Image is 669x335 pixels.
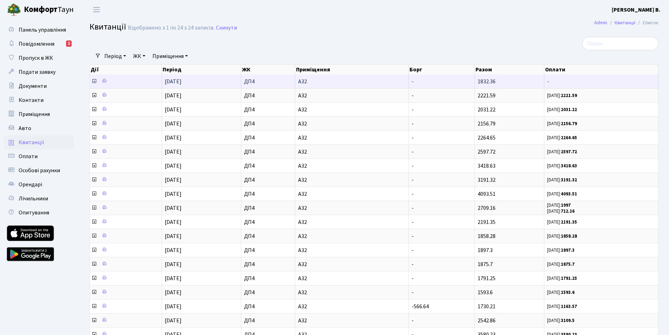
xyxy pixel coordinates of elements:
[478,275,496,282] span: 1791.25
[295,65,409,75] th: Приміщення
[561,177,577,183] b: 3191.32
[561,261,575,268] b: 1875.7
[4,178,74,192] a: Орендарі
[165,246,182,254] span: [DATE]
[24,4,74,16] span: Таун
[298,191,406,197] span: А32
[165,120,182,128] span: [DATE]
[478,92,496,99] span: 2221.59
[298,177,406,183] span: А32
[412,120,414,128] span: -
[547,107,577,113] small: [DATE]:
[412,78,414,85] span: -
[4,23,74,37] a: Панель управління
[547,247,575,253] small: [DATE]:
[4,79,74,93] a: Документи
[409,65,475,75] th: Борг
[4,121,74,135] a: Авто
[298,262,406,267] span: А32
[412,317,414,324] span: -
[298,107,406,112] span: А32
[165,289,182,296] span: [DATE]
[4,192,74,206] a: Лічильники
[165,134,182,142] span: [DATE]
[66,40,72,47] div: 1
[298,318,406,323] span: А32
[4,149,74,163] a: Оплати
[4,51,74,65] a: Пропуск в ЖК
[244,247,292,253] span: ДП4
[412,106,414,114] span: -
[298,135,406,141] span: А32
[412,190,414,198] span: -
[561,233,577,239] b: 1858.28
[544,65,658,75] th: Оплати
[298,79,406,84] span: А32
[165,260,182,268] span: [DATE]
[244,149,292,155] span: ДП4
[90,65,162,75] th: Дії
[4,107,74,121] a: Приміщення
[165,148,182,156] span: [DATE]
[4,93,74,107] a: Контакти
[561,163,577,169] b: 3418.63
[4,206,74,220] a: Опитування
[547,163,577,169] small: [DATE]:
[547,92,577,99] small: [DATE]:
[561,149,577,155] b: 2597.72
[547,233,577,239] small: [DATE]:
[412,260,414,268] span: -
[478,148,496,156] span: 2597.72
[165,218,182,226] span: [DATE]
[244,191,292,197] span: ДП4
[298,304,406,309] span: А32
[298,149,406,155] span: А32
[19,68,55,76] span: Подати заявку
[547,219,577,225] small: [DATE]:
[165,275,182,282] span: [DATE]
[244,318,292,323] span: ДП4
[165,190,182,198] span: [DATE]
[547,261,575,268] small: [DATE]:
[412,162,414,170] span: -
[128,25,215,31] div: Відображено з 1 по 24 з 24 записів.
[547,289,575,296] small: [DATE]:
[547,121,577,127] small: [DATE]:
[561,107,577,113] b: 2031.22
[561,191,577,197] b: 4093.51
[19,181,42,188] span: Орендарі
[547,317,575,324] small: [DATE]:
[561,275,577,282] b: 1791.25
[101,50,129,62] a: Період
[298,233,406,239] span: А32
[412,92,414,99] span: -
[19,138,44,146] span: Квитанції
[165,92,182,99] span: [DATE]
[561,92,577,99] b: 2221.59
[478,162,496,170] span: 3418.63
[412,134,414,142] span: -
[478,289,493,296] span: 1593.6
[244,233,292,239] span: ДП4
[165,204,182,212] span: [DATE]
[547,202,571,208] small: [DATE]:
[478,176,496,184] span: 3191.32
[412,176,414,184] span: -
[412,246,414,254] span: -
[4,37,74,51] a: Повідомлення1
[4,65,74,79] a: Подати заявку
[19,167,60,174] span: Особові рахунки
[241,65,295,75] th: ЖК
[88,4,105,15] button: Переключити навігацію
[298,276,406,281] span: А32
[594,19,607,26] a: Admin
[475,65,544,75] th: Разом
[298,93,406,98] span: А32
[244,93,292,98] span: ДП4
[612,6,661,14] a: [PERSON_NAME] В.
[561,317,575,324] b: 3109.5
[4,135,74,149] a: Квитанції
[19,40,54,48] span: Повідомлення
[19,153,38,160] span: Оплати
